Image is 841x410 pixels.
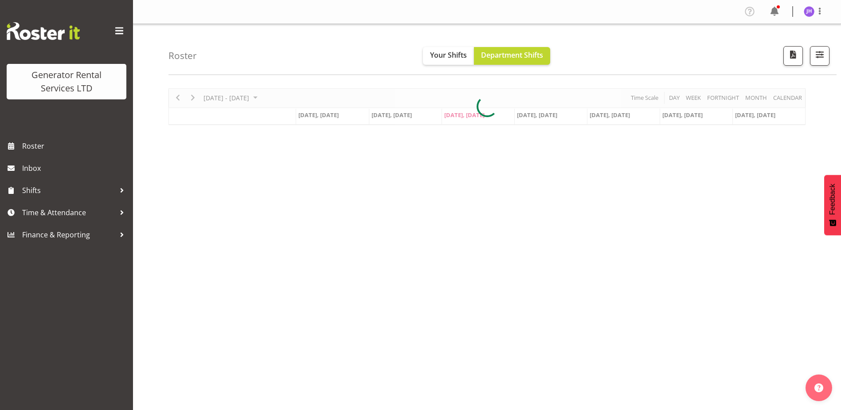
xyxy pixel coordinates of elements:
[22,184,115,197] span: Shifts
[7,22,80,40] img: Rosterit website logo
[481,50,543,60] span: Department Shifts
[16,68,117,95] div: Generator Rental Services LTD
[22,206,115,219] span: Time & Attendance
[824,175,841,235] button: Feedback - Show survey
[22,162,129,175] span: Inbox
[430,50,467,60] span: Your Shifts
[783,46,803,66] button: Download a PDF of the roster according to the set date range.
[168,51,197,61] h4: Roster
[804,6,814,17] img: james-hilhorst5206.jpg
[474,47,550,65] button: Department Shifts
[423,47,474,65] button: Your Shifts
[814,383,823,392] img: help-xxl-2.png
[810,46,829,66] button: Filter Shifts
[829,184,837,215] span: Feedback
[22,228,115,241] span: Finance & Reporting
[22,139,129,153] span: Roster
